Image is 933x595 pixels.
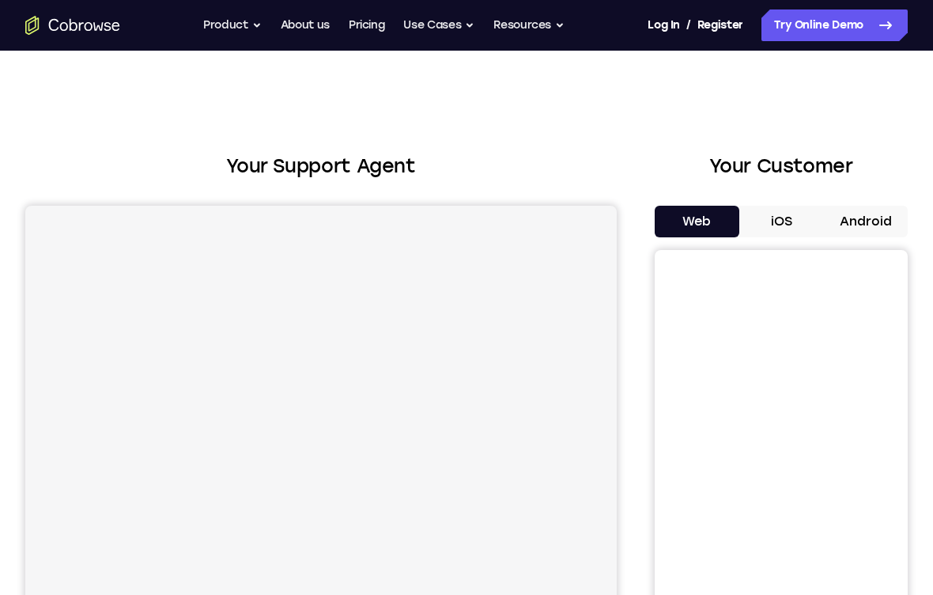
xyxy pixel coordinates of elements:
[823,206,908,237] button: Android
[281,9,330,41] a: About us
[655,152,908,180] h2: Your Customer
[403,9,474,41] button: Use Cases
[739,206,824,237] button: iOS
[349,9,385,41] a: Pricing
[655,206,739,237] button: Web
[648,9,679,41] a: Log In
[697,9,743,41] a: Register
[203,9,262,41] button: Product
[686,16,691,35] span: /
[25,16,120,35] a: Go to the home page
[761,9,908,41] a: Try Online Demo
[25,152,617,180] h2: Your Support Agent
[493,9,565,41] button: Resources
